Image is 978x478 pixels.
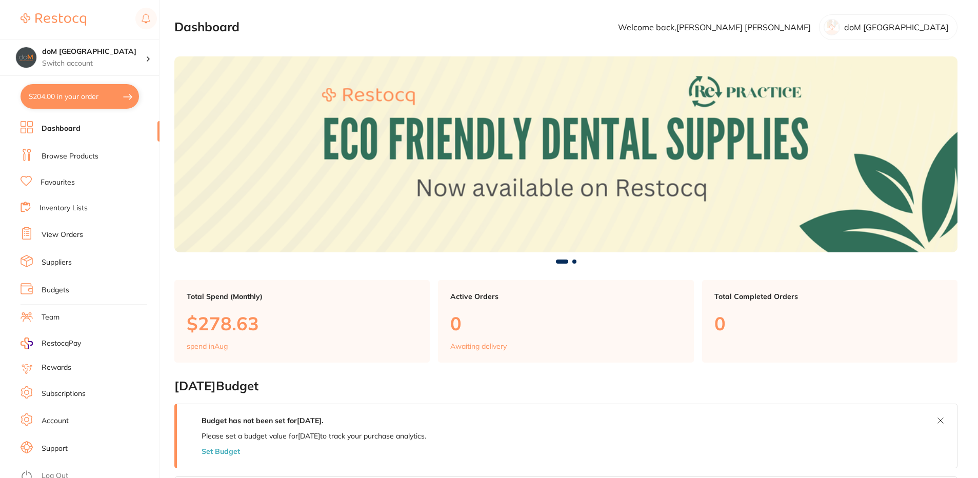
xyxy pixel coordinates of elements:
a: Budgets [42,285,69,295]
a: Favourites [41,177,75,188]
p: $278.63 [187,313,417,334]
span: RestocqPay [42,338,81,349]
a: Total Spend (Monthly)$278.63spend inAug [174,280,430,363]
p: doM [GEOGRAPHIC_DATA] [844,23,949,32]
p: Total Completed Orders [714,292,945,301]
img: Restocq Logo [21,13,86,26]
img: Dashboard [174,56,957,252]
p: spend in Aug [187,342,228,350]
a: Subscriptions [42,389,86,399]
a: Rewards [42,363,71,373]
a: Active Orders0Awaiting delivery [438,280,693,363]
a: Support [42,444,68,454]
h2: [DATE] Budget [174,379,957,393]
a: Browse Products [42,151,98,162]
p: Active Orders [450,292,681,301]
a: Suppliers [42,257,72,268]
img: doM Huon Valley [16,47,36,68]
a: Team [42,312,59,323]
a: Dashboard [42,124,81,134]
p: 0 [714,313,945,334]
button: $204.00 in your order [21,84,139,109]
p: Total Spend (Monthly) [187,292,417,301]
p: Welcome back, [PERSON_NAME] [PERSON_NAME] [618,23,811,32]
strong: Budget has not been set for [DATE] . [202,416,323,425]
p: Please set a budget value for [DATE] to track your purchase analytics. [202,432,426,440]
img: RestocqPay [21,337,33,349]
p: Awaiting delivery [450,342,507,350]
h4: doM Huon Valley [42,47,146,57]
a: RestocqPay [21,337,81,349]
h2: Dashboard [174,20,239,34]
a: Total Completed Orders0 [702,280,957,363]
a: Inventory Lists [39,203,88,213]
p: Switch account [42,58,146,69]
button: Set Budget [202,447,240,455]
a: Account [42,416,69,426]
a: Restocq Logo [21,8,86,31]
p: 0 [450,313,681,334]
a: View Orders [42,230,83,240]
